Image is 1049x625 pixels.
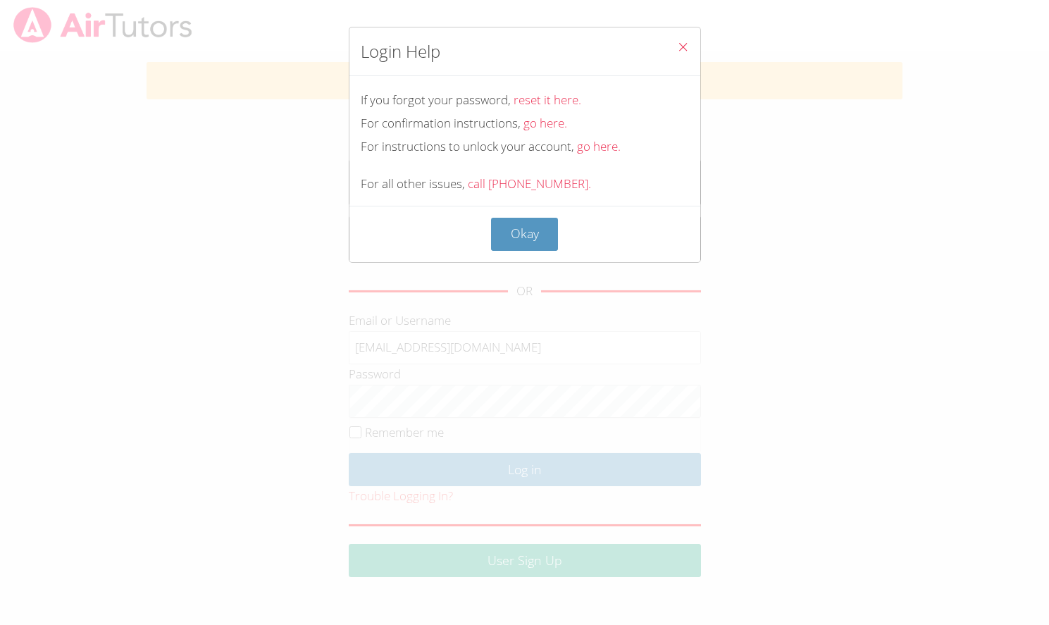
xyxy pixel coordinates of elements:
a: go here. [577,138,621,154]
div: For instructions to unlock your account, [361,137,689,157]
h2: Login Help [361,39,440,64]
div: For confirmation instructions, [361,113,689,134]
button: Close [666,27,700,70]
button: Okay [491,218,559,251]
div: For all other issues, [361,174,689,194]
div: If you forgot your password, [361,90,689,111]
a: reset it here. [514,92,581,108]
a: go here. [523,115,567,131]
a: call [PHONE_NUMBER]. [468,175,591,192]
